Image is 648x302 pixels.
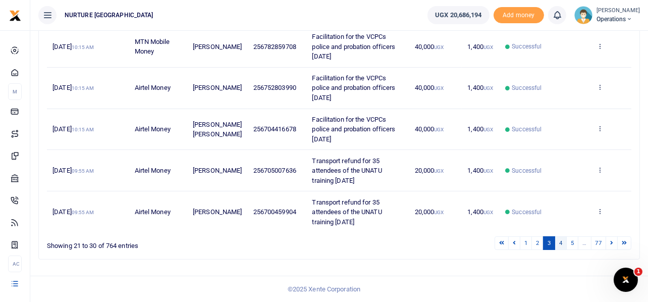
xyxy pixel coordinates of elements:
span: 256705007636 [253,167,296,174]
span: Successful [512,42,542,51]
span: [PERSON_NAME] [193,43,242,51]
iframe: Intercom live chat [614,268,638,292]
span: 20,000 [415,167,444,174]
li: Wallet ballance [423,6,493,24]
a: logo-small logo-large logo-large [9,11,21,19]
span: [DATE] [52,125,94,133]
a: 5 [566,236,578,250]
span: 1,400 [467,43,493,51]
span: MTN Mobile Money [135,38,170,56]
li: Ac [8,256,22,272]
small: 10:15 AM [72,127,94,132]
span: 40,000 [415,43,444,51]
li: Toup your wallet [494,7,544,24]
span: 1,400 [467,167,493,174]
span: [PERSON_NAME] [193,84,242,91]
a: 1 [520,236,532,250]
small: 10:15 AM [72,85,94,91]
span: 1,400 [467,208,493,216]
span: [DATE] [52,43,94,51]
a: 2 [531,236,544,250]
a: profile-user [PERSON_NAME] Operations [574,6,640,24]
span: Airtel Money [135,208,171,216]
small: UGX [434,210,444,215]
span: Operations [597,15,640,24]
span: 40,000 [415,84,444,91]
small: 09:55 AM [72,210,94,215]
img: logo-small [9,10,21,22]
span: 256752803990 [253,84,296,91]
span: 20,000 [415,208,444,216]
small: 09:55 AM [72,168,94,174]
span: 1,400 [467,125,493,133]
small: UGX [434,127,444,132]
span: Facilitation for the VCPCs police and probation officers [DATE] [312,74,396,102]
span: UGX 20,686,194 [435,10,481,20]
small: UGX [483,85,493,91]
a: 3 [543,236,555,250]
img: profile-user [574,6,592,24]
span: Add money [494,7,544,24]
a: 77 [591,236,606,250]
span: [PERSON_NAME] [193,208,242,216]
span: 1 [634,268,642,276]
span: Successful [512,83,542,92]
span: [DATE] [52,167,94,174]
span: 256782859708 [253,43,296,51]
small: UGX [434,85,444,91]
span: Airtel Money [135,125,171,133]
span: [DATE] [52,208,94,216]
a: Add money [494,11,544,18]
small: [PERSON_NAME] [597,7,640,15]
small: UGX [434,168,444,174]
span: Transport refund for 35 attendees of the UNATU training [DATE] [312,157,382,184]
span: Airtel Money [135,84,171,91]
span: Successful [512,208,542,217]
span: Successful [512,125,542,134]
span: Airtel Money [135,167,171,174]
small: UGX [434,44,444,50]
small: UGX [483,210,493,215]
div: Showing 21 to 30 of 764 entries [47,235,287,251]
span: 256704416678 [253,125,296,133]
a: UGX 20,686,194 [427,6,489,24]
span: Facilitation for the VCPCs police and probation officers [DATE] [312,116,396,143]
span: 1,400 [467,84,493,91]
span: Transport refund for 35 attendees of the UNATU training [DATE] [312,198,382,226]
span: Facilitation for the VCPCs police and probation officers [DATE] [312,33,396,60]
small: 10:15 AM [72,44,94,50]
span: NURTURE [GEOGRAPHIC_DATA] [61,11,157,20]
span: [PERSON_NAME] [193,167,242,174]
span: [PERSON_NAME] [PERSON_NAME] [193,121,242,138]
small: UGX [483,127,493,132]
a: 4 [555,236,567,250]
span: [DATE] [52,84,94,91]
li: M [8,83,22,100]
small: UGX [483,168,493,174]
span: 40,000 [415,125,444,133]
small: UGX [483,44,493,50]
span: Successful [512,166,542,175]
span: 256700459904 [253,208,296,216]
